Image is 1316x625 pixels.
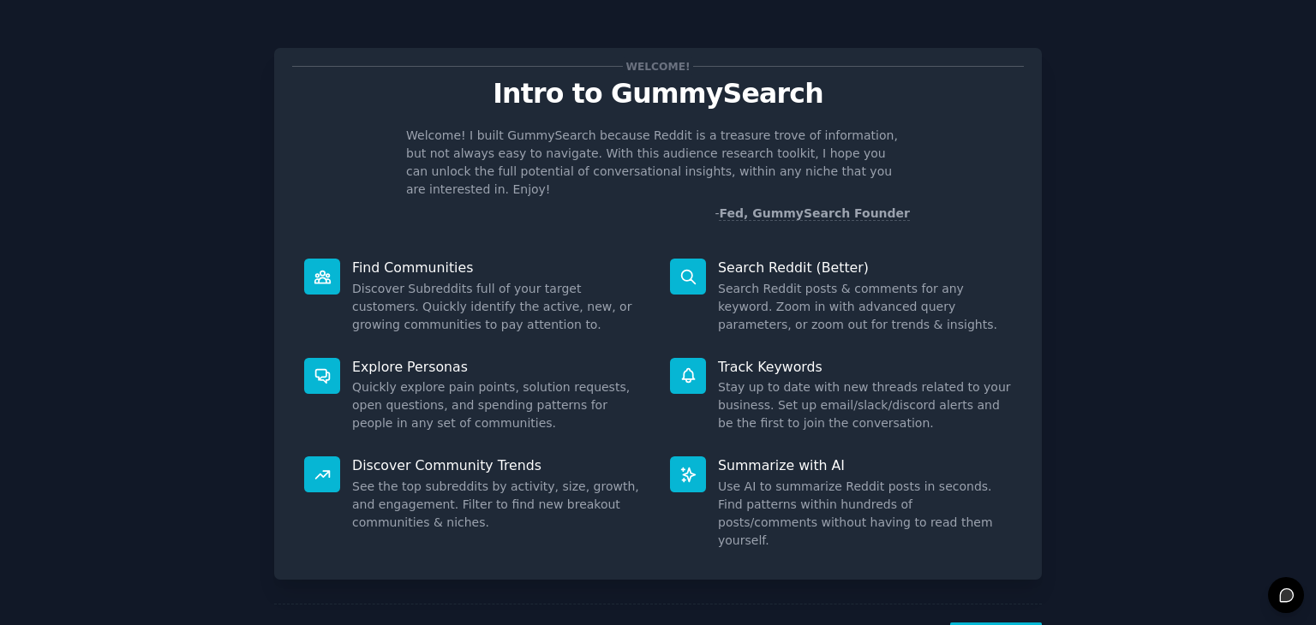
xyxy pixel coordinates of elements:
[352,358,646,376] p: Explore Personas
[718,378,1012,432] dd: Stay up to date with new threads related to your business. Set up email/slack/discord alerts and ...
[718,456,1012,474] p: Summarize with AI
[719,206,910,221] a: Fed, GummySearch Founder
[718,358,1012,376] p: Track Keywords
[352,378,646,432] dd: Quickly explore pain points, solution requests, open questions, and spending patterns for people ...
[623,57,693,75] span: Welcome!
[406,127,910,199] p: Welcome! I built GummySearch because Reddit is a treasure trove of information, but not always ea...
[352,259,646,277] p: Find Communities
[715,205,910,223] div: -
[352,280,646,334] dd: Discover Subreddits full of your target customers. Quickly identify the active, new, or growing c...
[352,478,646,532] dd: See the top subreddits by activity, size, growth, and engagement. Filter to find new breakout com...
[292,79,1024,109] p: Intro to GummySearch
[718,280,1012,334] dd: Search Reddit posts & comments for any keyword. Zoom in with advanced query parameters, or zoom o...
[718,259,1012,277] p: Search Reddit (Better)
[352,456,646,474] p: Discover Community Trends
[718,478,1012,550] dd: Use AI to summarize Reddit posts in seconds. Find patterns within hundreds of posts/comments with...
